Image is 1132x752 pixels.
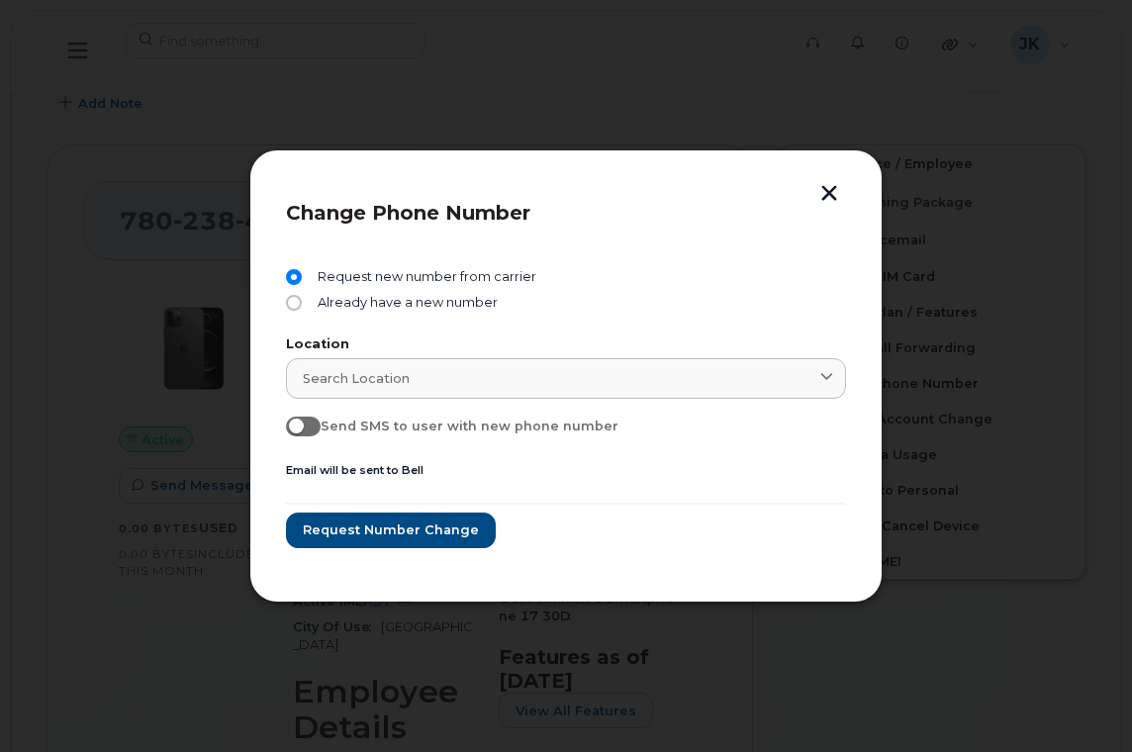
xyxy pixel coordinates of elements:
[303,520,479,539] span: Request number change
[286,417,302,432] input: Send SMS to user with new phone number
[286,513,496,548] button: Request number change
[303,369,410,388] span: Search location
[286,463,424,477] small: Email will be sent to Bell
[286,338,846,351] label: Location
[310,295,498,311] span: Already have a new number
[310,269,536,285] span: Request new number from carrier
[321,419,618,433] span: Send SMS to user with new phone number
[286,295,302,311] input: Already have a new number
[286,358,846,399] a: Search location
[286,201,530,225] span: Change Phone Number
[286,269,302,285] input: Request new number from carrier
